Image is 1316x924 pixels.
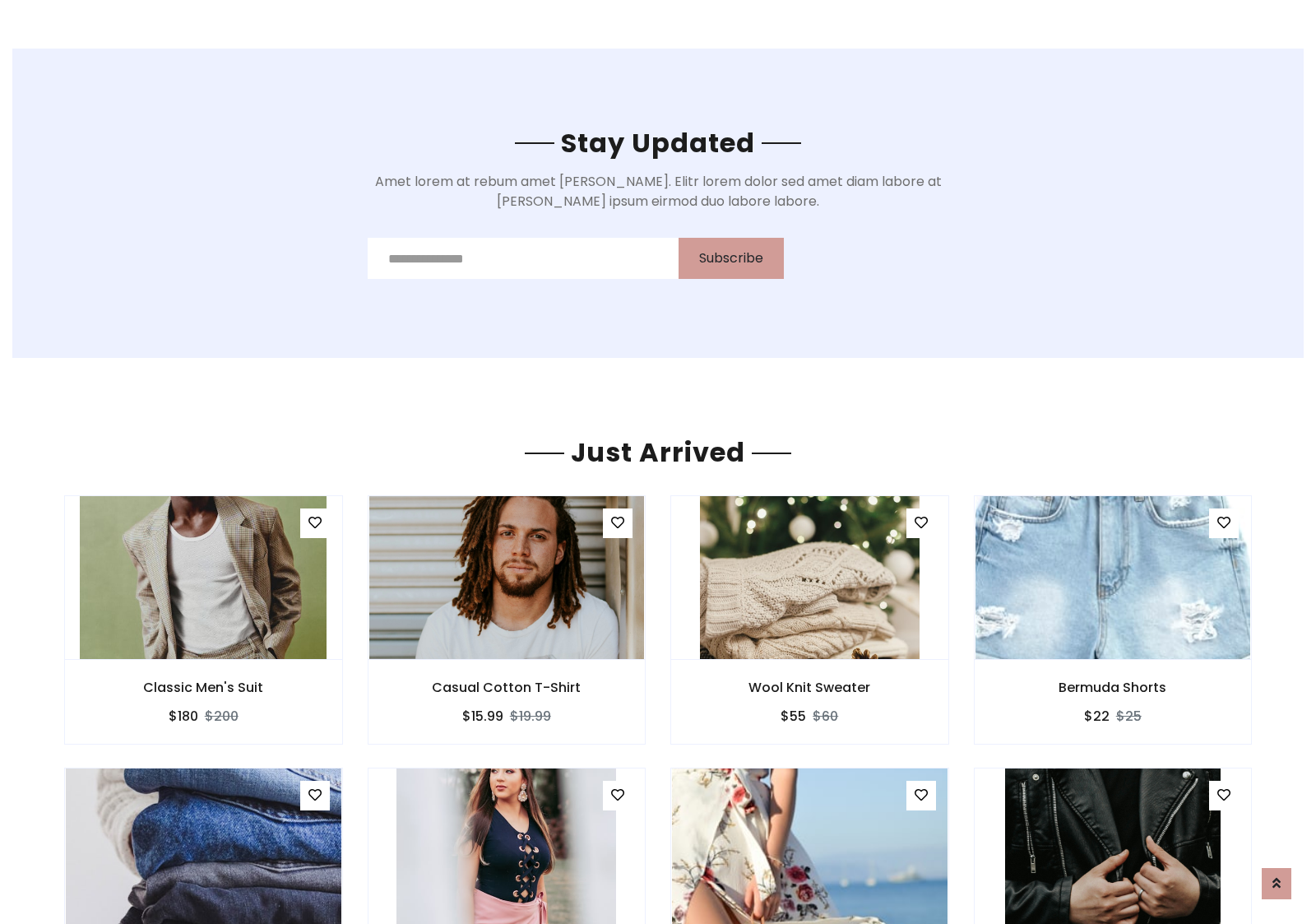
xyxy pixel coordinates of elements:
del: $200 [205,707,239,726]
h6: Classic Men's Suit [65,680,342,695]
span: Just Arrived [564,434,752,471]
span: Stay Updated [554,124,762,161]
h6: $180 [169,708,198,724]
h6: Bermuda Shorts [975,680,1252,695]
h6: Wool Knit Sweater [671,680,948,695]
button: Subscribe [679,238,784,279]
del: $60 [813,707,838,726]
del: $25 [1116,707,1142,726]
h6: Casual Cotton T-Shirt [368,680,646,695]
p: Amet lorem at rebum amet [PERSON_NAME]. Elitr lorem dolor sed amet diam labore at [PERSON_NAME] i... [368,172,949,211]
h6: $22 [1084,708,1110,724]
h6: $55 [781,708,806,724]
del: $19.99 [510,707,551,726]
h6: $15.99 [462,708,503,724]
